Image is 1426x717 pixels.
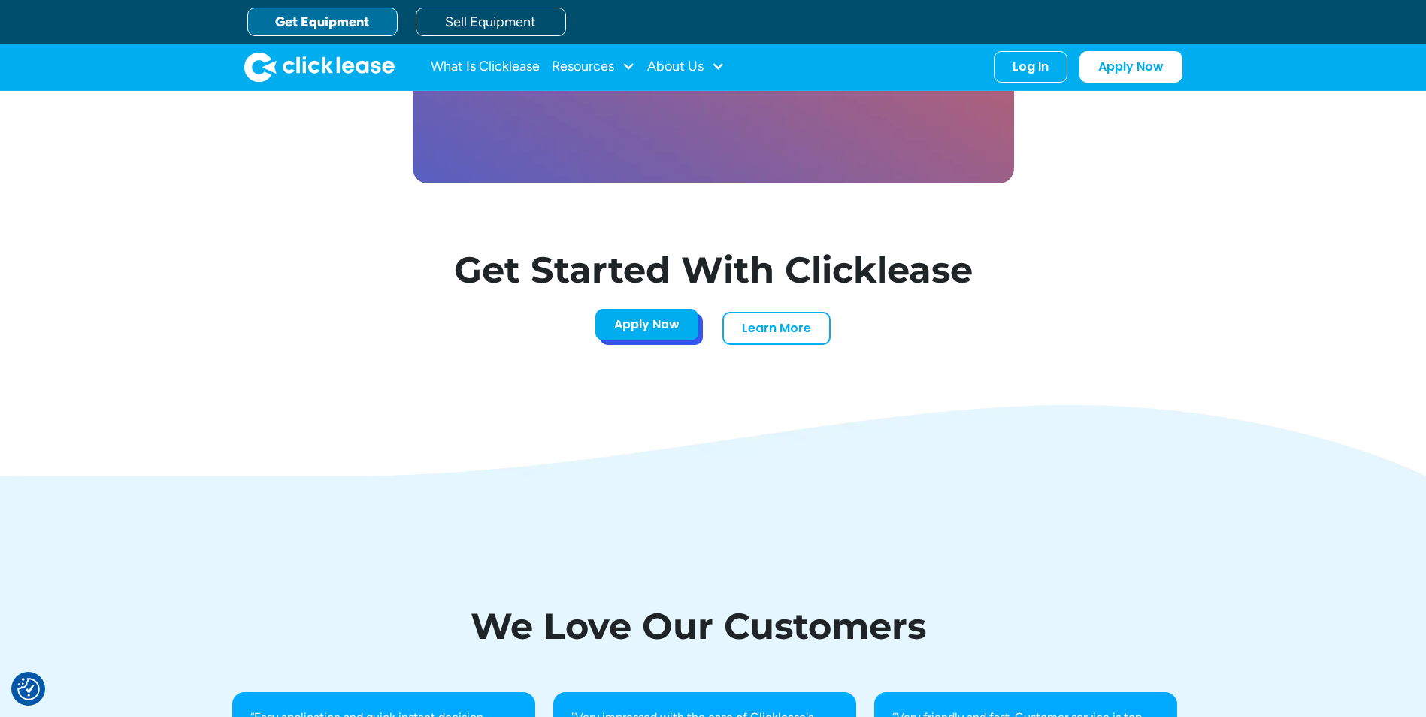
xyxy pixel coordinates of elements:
[1013,59,1049,74] div: Log In
[244,52,395,82] a: home
[17,678,40,700] img: Revisit consent button
[552,52,635,82] div: Resources
[232,608,1164,644] h1: We Love Our Customers
[431,52,540,82] a: What Is Clicklease
[247,8,398,36] a: Get Equipment
[595,309,698,340] a: Apply Now
[244,52,395,82] img: Clicklease logo
[722,312,831,345] a: Learn More
[17,678,40,700] button: Consent Preferences
[416,8,566,36] a: Sell Equipment
[425,252,1002,288] h1: Get Started With Clicklease
[647,52,725,82] div: About Us
[1079,51,1182,83] a: Apply Now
